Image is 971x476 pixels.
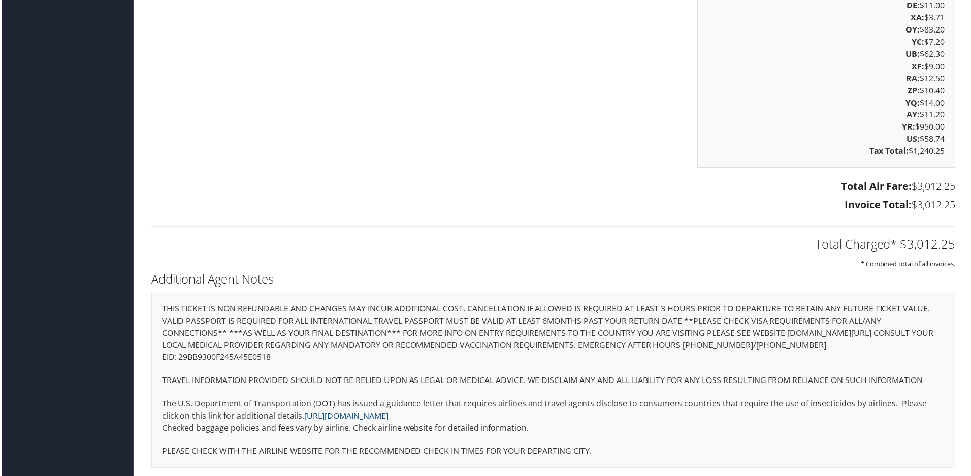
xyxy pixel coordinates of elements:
div: THIS TICKET IS NON REFUNDABLE AND CHANGES MAY INCUR ADDITIONAL COST. CANCELLATION IF ALLOWED IS R... [150,293,957,469]
h3: $3,012.25 [150,198,957,212]
h3: $3,012.25 [150,180,957,194]
h2: Additional Agent Notes [150,272,957,289]
strong: UB: [908,48,922,59]
strong: Total Air Fare: [843,180,914,194]
p: EID: 29BB9300F245A45E0518 [160,352,947,365]
strong: YC: [914,36,926,47]
p: TRAVEL INFORMATION PROVIDED SHOULD NOT BE RELIED UPON AS LEGAL OR MEDICAL ADVICE. WE DISCLAIM ANY... [160,375,947,389]
strong: US: [909,134,922,145]
strong: YQ: [908,97,922,108]
strong: XF: [914,60,926,72]
strong: OY: [908,24,922,35]
small: * Combined total of all invoices. [862,260,957,269]
h2: Total Charged* $3,012.25 [150,237,957,254]
strong: Tax Total: [871,146,911,157]
p: PLEASE CHECK WITH THE AIRLINE WEBSITE FOR THE RECOMMENDED CHECK IN TIMES FOR YOUR DEPARTING CITY. [160,446,947,459]
strong: Invoice Total: [846,198,914,212]
strong: RA: [908,73,922,84]
strong: YR: [904,121,917,133]
strong: XA: [913,12,926,23]
a: [URL][DOMAIN_NAME] [304,411,388,423]
p: Checked baggage policies and fees vary by airline. Check airline website for detailed information. [160,423,947,436]
strong: AY: [909,109,922,120]
strong: ZP: [910,85,922,96]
